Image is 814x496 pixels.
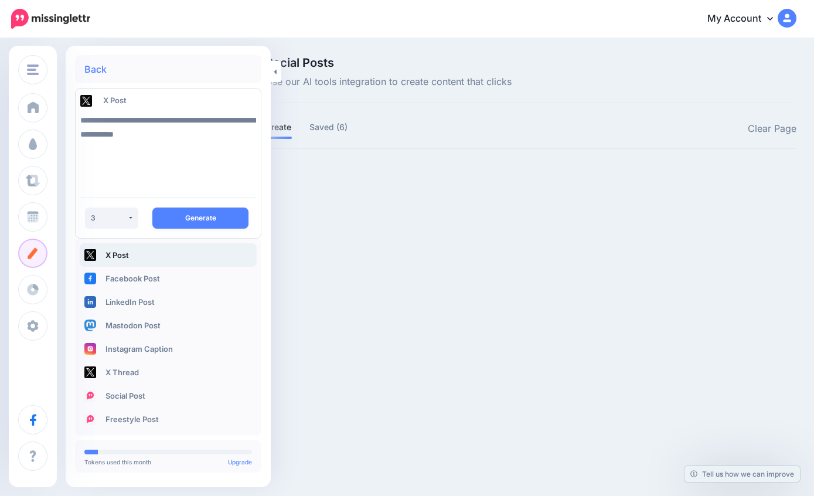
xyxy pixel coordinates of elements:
[84,459,252,465] p: Tokens used this month
[80,407,257,431] a: Freestyle Post
[265,120,292,134] a: Create
[80,290,257,314] a: LinkedIn Post
[84,249,96,261] img: twitter-square.png
[80,267,257,290] a: Facebook Post
[84,273,96,284] img: facebook-square.png
[103,96,127,105] span: X Post
[84,390,96,402] img: logo-square.png
[80,314,257,337] a: Mastodon Post
[84,296,96,308] img: linkedin-square.png
[91,213,127,222] div: 3
[748,121,796,137] a: Clear Page
[80,384,257,407] a: Social Post
[11,9,90,29] img: Missinglettr
[84,366,96,378] img: twitter-square.png
[80,243,257,267] a: X Post
[80,95,92,107] img: twitter-square.png
[84,64,107,74] a: Back
[152,208,248,229] button: Generate
[684,466,800,482] a: Tell us how we can improve
[265,74,512,90] span: Use our AI tools integration to create content that clicks
[27,64,39,75] img: menu.png
[80,337,257,361] a: Instagram Caption
[228,458,252,466] a: Upgrade
[84,343,96,355] img: instagram-square.png
[84,320,96,331] img: mastodon-square.png
[84,413,96,425] img: logo-square.png
[309,120,348,134] a: Saved (6)
[85,208,138,229] button: 3
[80,361,257,384] a: X Thread
[696,5,796,33] a: My Account
[265,57,512,69] span: Social Posts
